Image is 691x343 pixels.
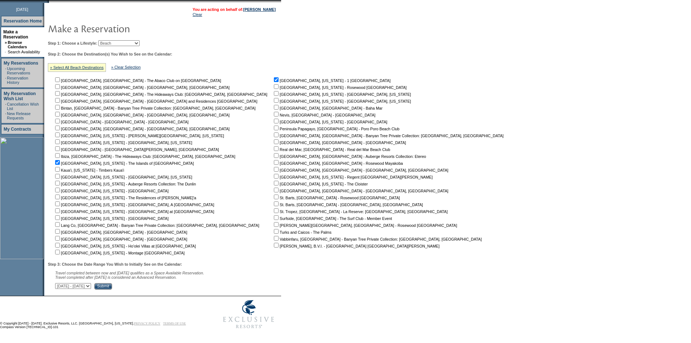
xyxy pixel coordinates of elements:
nobr: Peninsula Papagayo, [GEOGRAPHIC_DATA] - Poro Poro Beach Club [272,127,399,131]
nobr: [GEOGRAPHIC_DATA], [GEOGRAPHIC_DATA] - [GEOGRAPHIC_DATA], [GEOGRAPHIC_DATA] [54,85,230,90]
nobr: Bintan, [GEOGRAPHIC_DATA] - Banyan Tree Private Collection: [GEOGRAPHIC_DATA], [GEOGRAPHIC_DATA] [54,106,256,110]
nobr: [GEOGRAPHIC_DATA], [US_STATE] - Ho'olei Villas at [GEOGRAPHIC_DATA] [54,244,196,248]
nobr: Travel completed after [DATE] is considered an Advanced Reservation. [55,275,177,279]
nobr: [GEOGRAPHIC_DATA] - [GEOGRAPHIC_DATA] - [GEOGRAPHIC_DATA] [54,120,189,124]
nobr: [GEOGRAPHIC_DATA], [US_STATE] - Montage [GEOGRAPHIC_DATA] [54,251,185,255]
nobr: [GEOGRAPHIC_DATA], [US_STATE] - [GEOGRAPHIC_DATA], [US_STATE] [272,92,411,97]
span: Travel completed between now and [DATE] qualifies as a Space Available Reservation. [55,271,204,275]
nobr: Turks and Caicos - The Palms [272,230,332,234]
nobr: [GEOGRAPHIC_DATA], [US_STATE] - [PERSON_NAME][GEOGRAPHIC_DATA], [US_STATE] [54,134,224,138]
nobr: Kaua'i, [US_STATE] - Timbers Kaua'i [54,168,124,172]
nobr: [GEOGRAPHIC_DATA], [US_STATE] - The Residences of [PERSON_NAME]'a [54,196,196,200]
a: Reservation Home [4,19,42,24]
a: [PERSON_NAME] [243,7,276,12]
td: · [5,102,6,111]
nobr: [GEOGRAPHIC_DATA], [US_STATE] - Auberge Resorts Collection: The Dunlin [54,182,196,186]
nobr: [GEOGRAPHIC_DATA], [US_STATE] - 1 [GEOGRAPHIC_DATA] [272,78,391,83]
nobr: St. Tropez, [GEOGRAPHIC_DATA] - La Reserve: [GEOGRAPHIC_DATA], [GEOGRAPHIC_DATA] [272,209,448,214]
nobr: [GEOGRAPHIC_DATA], [GEOGRAPHIC_DATA] - Rosewood Mayakoba [272,161,403,166]
nobr: [PERSON_NAME], B.V.I. - [GEOGRAPHIC_DATA] [GEOGRAPHIC_DATA][PERSON_NAME] [272,244,440,248]
nobr: [GEOGRAPHIC_DATA], [US_STATE] - [GEOGRAPHIC_DATA], [US_STATE] [272,99,411,103]
nobr: [GEOGRAPHIC_DATA], [GEOGRAPHIC_DATA] - Banyan Tree Private Collection: [GEOGRAPHIC_DATA], [GEOGRA... [272,134,503,138]
nobr: [GEOGRAPHIC_DATA], [US_STATE] - [GEOGRAPHIC_DATA], [US_STATE] [54,175,192,179]
td: · [5,76,6,85]
a: » Select All Beach Destinations [50,65,104,70]
nobr: [GEOGRAPHIC_DATA], [GEOGRAPHIC_DATA] - Baha Mar [272,106,382,110]
a: New Release Requests [7,111,30,120]
nobr: [PERSON_NAME][GEOGRAPHIC_DATA], [GEOGRAPHIC_DATA] - Rosewood [GEOGRAPHIC_DATA] [272,223,457,228]
nobr: [GEOGRAPHIC_DATA], [GEOGRAPHIC_DATA] - [GEOGRAPHIC_DATA], [GEOGRAPHIC_DATA] [54,127,230,131]
nobr: Lang Co, [GEOGRAPHIC_DATA] - Banyan Tree Private Collection: [GEOGRAPHIC_DATA], [GEOGRAPHIC_DATA] [54,223,259,228]
a: Browse Calendars [8,40,27,49]
nobr: Real del Mar, [GEOGRAPHIC_DATA] - Real del Mar Beach Club [272,147,390,152]
nobr: [GEOGRAPHIC_DATA], [US_STATE] - [GEOGRAPHIC_DATA], A [GEOGRAPHIC_DATA] [54,203,214,207]
td: · [5,111,6,120]
nobr: [GEOGRAPHIC_DATA], [GEOGRAPHIC_DATA] - The Hideaways Club: [GEOGRAPHIC_DATA], [GEOGRAPHIC_DATA] [54,92,267,97]
nobr: [GEOGRAPHIC_DATA], [US_STATE] - [GEOGRAPHIC_DATA] [54,216,169,221]
nobr: [GEOGRAPHIC_DATA], [GEOGRAPHIC_DATA] - [GEOGRAPHIC_DATA], [GEOGRAPHIC_DATA] [54,113,230,117]
nobr: Nevis, [GEOGRAPHIC_DATA] - [GEOGRAPHIC_DATA] [272,113,375,117]
nobr: [GEOGRAPHIC_DATA], [US_STATE] - The Islands of [GEOGRAPHIC_DATA] [54,161,194,166]
input: Submit [94,283,112,290]
nobr: St. Barts, [GEOGRAPHIC_DATA] - Rosewood [GEOGRAPHIC_DATA] [272,196,400,200]
a: » Clear Selection [111,65,141,69]
img: pgTtlMakeReservation.gif [48,21,193,36]
b: Step 1: Choose a Lifestyle: [48,41,97,45]
b: » [5,40,7,45]
nobr: St. Barts, [GEOGRAPHIC_DATA] - [GEOGRAPHIC_DATA], [GEOGRAPHIC_DATA] [272,203,423,207]
nobr: [GEOGRAPHIC_DATA], [GEOGRAPHIC_DATA] - Auberge Resorts Collection: Etereo [272,154,426,159]
a: My Reservations [4,61,38,66]
nobr: [GEOGRAPHIC_DATA], [US_STATE] - [GEOGRAPHIC_DATA], [US_STATE] [54,140,192,145]
nobr: [GEOGRAPHIC_DATA], [US_STATE] - [GEOGRAPHIC_DATA] [272,120,387,124]
img: Exclusive Resorts [216,296,281,332]
a: TERMS OF USE [163,322,186,325]
span: You are acting on behalf of: [193,7,276,12]
nobr: Surfside, [GEOGRAPHIC_DATA] - The Surf Club - Member Event [272,216,392,221]
nobr: [GEOGRAPHIC_DATA] - [GEOGRAPHIC_DATA][PERSON_NAME], [GEOGRAPHIC_DATA] [54,147,219,152]
a: PRIVACY POLICY [134,322,160,325]
b: Step 3: Choose the Date Range You Wish to Initially See on the Calendar: [48,262,182,266]
a: Reservation History [7,76,28,85]
a: Clear [193,12,202,17]
nobr: [GEOGRAPHIC_DATA], [US_STATE] - [GEOGRAPHIC_DATA] at [GEOGRAPHIC_DATA] [54,209,214,214]
a: Make a Reservation [3,29,28,40]
a: Search Availability [8,50,40,54]
nobr: [GEOGRAPHIC_DATA], [GEOGRAPHIC_DATA] - [GEOGRAPHIC_DATA], [GEOGRAPHIC_DATA] [272,189,448,193]
nobr: [GEOGRAPHIC_DATA], [GEOGRAPHIC_DATA] - [GEOGRAPHIC_DATA] and Residences [GEOGRAPHIC_DATA] [54,99,257,103]
td: · [5,66,6,75]
nobr: [GEOGRAPHIC_DATA], [GEOGRAPHIC_DATA] - The Abaco Club on [GEOGRAPHIC_DATA] [54,78,221,83]
nobr: [GEOGRAPHIC_DATA], [US_STATE] - Rosewood [GEOGRAPHIC_DATA] [272,85,407,90]
nobr: [GEOGRAPHIC_DATA], [GEOGRAPHIC_DATA] - [GEOGRAPHIC_DATA] [54,237,187,241]
nobr: [GEOGRAPHIC_DATA], [GEOGRAPHIC_DATA] - [GEOGRAPHIC_DATA], [GEOGRAPHIC_DATA] [272,168,448,172]
td: · [5,50,7,54]
nobr: [GEOGRAPHIC_DATA], [GEOGRAPHIC_DATA] - [GEOGRAPHIC_DATA] [54,230,187,234]
nobr: Vabbinfaru, [GEOGRAPHIC_DATA] - Banyan Tree Private Collection: [GEOGRAPHIC_DATA], [GEOGRAPHIC_DATA] [272,237,482,241]
b: Step 2: Choose the Destination(s) You Wish to See on the Calendar: [48,52,172,56]
nobr: [GEOGRAPHIC_DATA], [US_STATE] - [GEOGRAPHIC_DATA] [54,189,169,193]
nobr: Ibiza, [GEOGRAPHIC_DATA] - The Hideaways Club: [GEOGRAPHIC_DATA], [GEOGRAPHIC_DATA] [54,154,235,159]
a: Cancellation Wish List [7,102,39,111]
nobr: [GEOGRAPHIC_DATA], [GEOGRAPHIC_DATA] - [GEOGRAPHIC_DATA] [272,140,406,145]
a: My Reservation Wish List [4,91,36,101]
a: Upcoming Reservations [7,66,30,75]
a: My Contracts [4,127,31,132]
nobr: [GEOGRAPHIC_DATA], [US_STATE] - Regent [GEOGRAPHIC_DATA][PERSON_NAME] [272,175,433,179]
span: [DATE] [16,7,28,12]
nobr: [GEOGRAPHIC_DATA], [US_STATE] - The Cloister [272,182,368,186]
